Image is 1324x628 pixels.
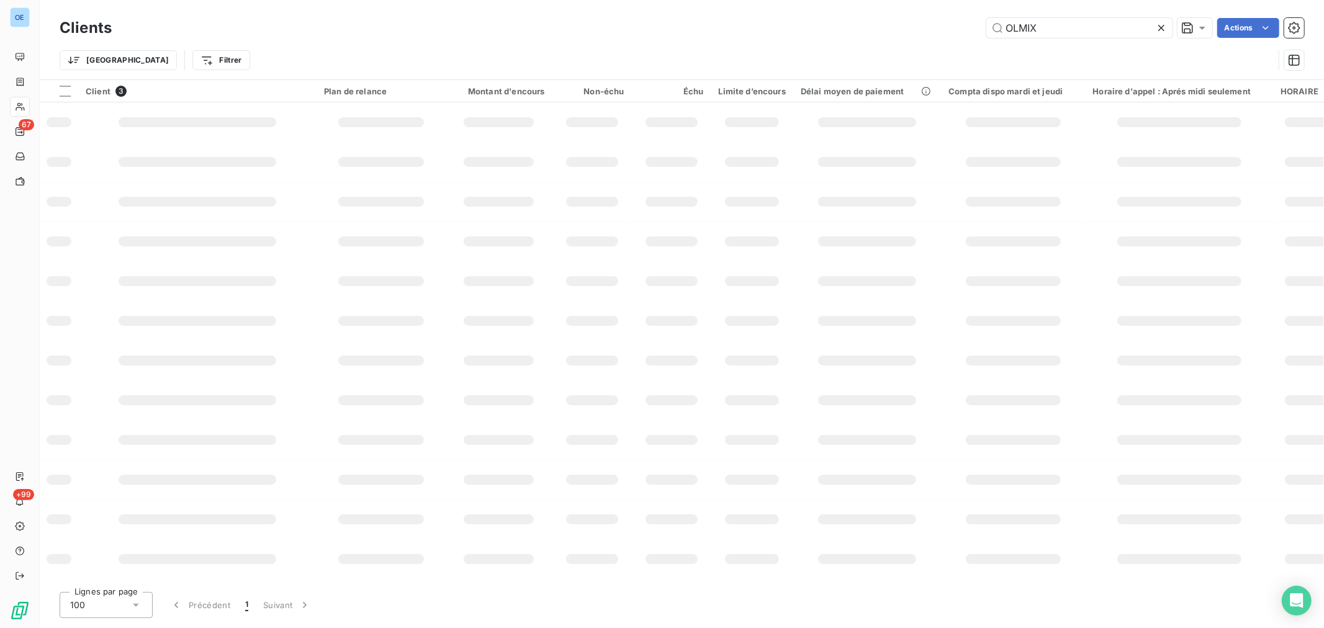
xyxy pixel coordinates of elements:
[192,50,250,70] button: Filtrer
[639,86,704,96] div: Échu
[986,18,1173,38] input: Rechercher
[19,119,34,130] span: 67
[453,86,545,96] div: Montant d'encours
[256,592,318,618] button: Suivant
[719,86,786,96] div: Limite d’encours
[115,86,127,97] span: 3
[13,489,34,500] span: +99
[801,86,934,96] div: Délai moyen de paiement
[10,601,30,621] img: Logo LeanPay
[60,50,177,70] button: [GEOGRAPHIC_DATA]
[245,599,248,611] span: 1
[1282,586,1312,616] div: Open Intercom Messenger
[1217,18,1279,38] button: Actions
[60,17,112,39] h3: Clients
[948,86,1078,96] div: Compta dispo mardi et jeudi
[1092,86,1266,96] div: Horaire d'appel : Aprés midi seulement
[238,592,256,618] button: 1
[70,599,85,611] span: 100
[163,592,238,618] button: Précédent
[86,86,110,96] span: Client
[560,86,624,96] div: Non-échu
[324,86,438,96] div: Plan de relance
[10,7,30,27] div: OE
